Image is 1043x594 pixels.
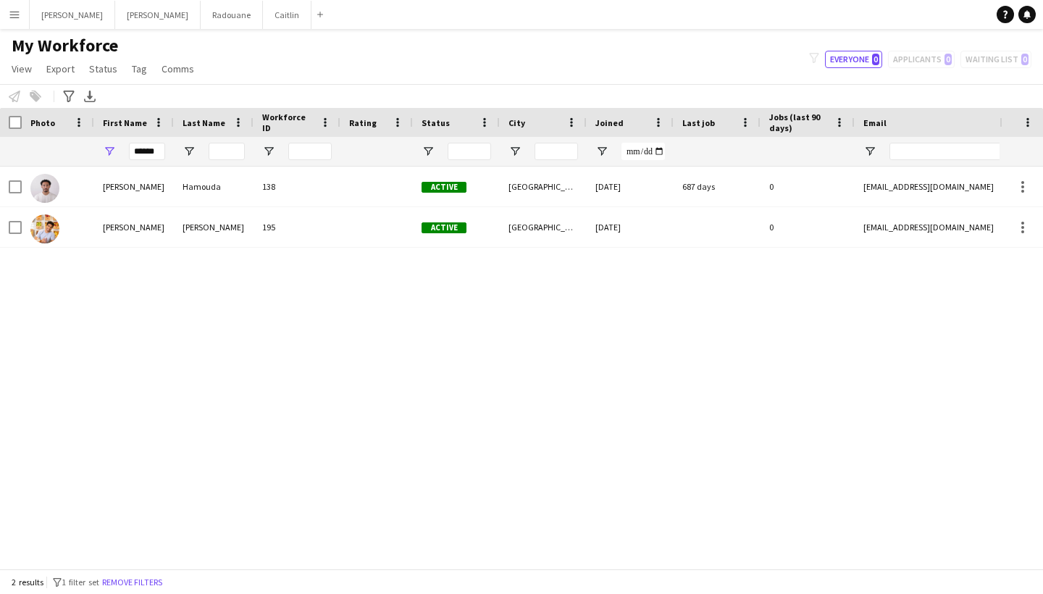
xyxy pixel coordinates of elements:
[183,117,225,128] span: Last Name
[174,167,254,206] div: Hamouda
[30,214,59,243] img: Kareem Mohamed
[587,207,674,247] div: [DATE]
[12,35,118,57] span: My Workforce
[103,145,116,158] button: Open Filter Menu
[183,145,196,158] button: Open Filter Menu
[535,143,578,160] input: City Filter Input
[129,143,165,160] input: First Name Filter Input
[262,112,314,133] span: Workforce ID
[262,145,275,158] button: Open Filter Menu
[500,207,587,247] div: [GEOGRAPHIC_DATA]
[422,182,466,193] span: Active
[115,1,201,29] button: [PERSON_NAME]
[60,88,78,105] app-action-btn: Advanced filters
[6,59,38,78] a: View
[500,167,587,206] div: [GEOGRAPHIC_DATA]
[587,167,674,206] div: [DATE]
[254,207,340,247] div: 195
[422,222,466,233] span: Active
[156,59,200,78] a: Comms
[30,1,115,29] button: [PERSON_NAME]
[761,207,855,247] div: 0
[422,145,435,158] button: Open Filter Menu
[81,88,99,105] app-action-btn: Export XLSX
[761,167,855,206] div: 0
[89,62,117,75] span: Status
[201,1,263,29] button: Radouane
[872,54,879,65] span: 0
[94,207,174,247] div: [PERSON_NAME]
[83,59,123,78] a: Status
[769,112,829,133] span: Jobs (last 90 days)
[595,117,624,128] span: Joined
[209,143,245,160] input: Last Name Filter Input
[288,143,332,160] input: Workforce ID Filter Input
[863,117,887,128] span: Email
[126,59,153,78] a: Tag
[682,117,715,128] span: Last job
[508,117,525,128] span: City
[674,167,761,206] div: 687 days
[30,174,59,203] img: Kareem Hamouda
[99,574,165,590] button: Remove filters
[162,62,194,75] span: Comms
[62,577,99,587] span: 1 filter set
[94,167,174,206] div: [PERSON_NAME]
[621,143,665,160] input: Joined Filter Input
[825,51,882,68] button: Everyone0
[30,117,55,128] span: Photo
[174,207,254,247] div: [PERSON_NAME]
[349,117,377,128] span: Rating
[103,117,147,128] span: First Name
[508,145,521,158] button: Open Filter Menu
[422,117,450,128] span: Status
[46,62,75,75] span: Export
[863,145,876,158] button: Open Filter Menu
[254,167,340,206] div: 138
[263,1,311,29] button: Caitlin
[132,62,147,75] span: Tag
[448,143,491,160] input: Status Filter Input
[41,59,80,78] a: Export
[595,145,608,158] button: Open Filter Menu
[12,62,32,75] span: View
